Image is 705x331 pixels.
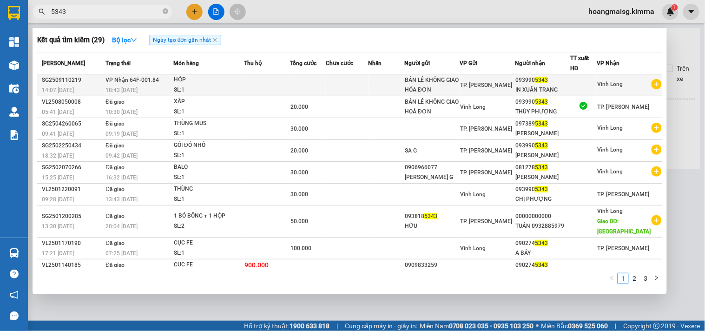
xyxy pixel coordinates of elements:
div: [PERSON_NAME] [515,129,570,139]
span: 5343 [535,240,548,246]
div: VL2501220091 [42,185,103,194]
div: SG2509110219 [42,75,103,85]
div: GÓI ĐỎ NHỎ [174,140,244,151]
li: Next Page [651,273,662,284]
span: notification [10,291,19,299]
div: HỘP [174,75,244,85]
span: 30.000 [290,169,308,176]
div: 090274 [515,238,570,248]
div: CHỊ PHƯỢNG [515,194,570,204]
div: CỤC FE [174,238,244,248]
div: THÚY PHƯỢNG [515,107,570,117]
div: 093990 [515,185,570,194]
div: 1 BÓ BÔNG + 1 HỘP [174,211,244,221]
span: 30.000 [290,126,308,132]
span: Vĩnh Long [460,191,486,198]
div: [PERSON_NAME] [515,151,570,160]
div: [PERSON_NAME] [515,172,570,182]
span: Ngày tạo đơn gần nhất [149,35,221,45]
span: 20.000 [290,104,308,110]
a: 2 [629,273,639,284]
div: 090274 [515,260,570,270]
span: Đã giao [105,142,125,149]
span: Đã giao [105,120,125,127]
span: 18:43 [DATE] [105,87,138,93]
span: plus-circle [652,145,662,155]
span: TP. [PERSON_NAME] [460,218,512,225]
div: TUẤN 0932885979 [515,221,570,231]
div: 081278 [515,163,570,172]
span: Vĩnh Long [597,168,623,175]
span: 07:25 [DATE] [105,250,138,257]
span: Đã giao [105,213,125,219]
img: logo-vxr [8,6,20,20]
span: 50.000 [290,218,308,225]
span: 900.000 [244,261,269,269]
img: warehouse-icon [9,107,19,117]
div: SL: 1 [174,248,244,258]
span: 100.000 [290,267,311,273]
span: TP. [PERSON_NAME] [460,147,512,154]
a: 1 [618,273,628,284]
div: 093818 [405,212,459,221]
span: 16:32 [DATE] [105,174,138,181]
span: 09:28 [DATE] [42,196,74,203]
span: 30.000 [290,191,308,198]
span: TP. [PERSON_NAME] [597,104,649,110]
div: VL2508050008 [42,97,103,107]
span: Thu hộ [244,60,262,66]
div: SL: 1 [174,129,244,139]
span: TP. [PERSON_NAME] [460,126,512,132]
div: VL2501170190 [42,238,103,248]
span: plus-circle [652,215,662,225]
span: 17:21 [DATE] [42,250,74,257]
img: warehouse-icon [9,248,19,258]
img: warehouse-icon [9,60,19,70]
span: Vĩnh Long [460,267,486,273]
span: search [39,8,45,15]
div: HỮU [405,221,459,231]
span: VP Nhận 64F-001.84 [105,77,159,83]
a: 3 [640,273,651,284]
div: BÁN LẺ KHÔNG GIAO HÓA ĐƠN [405,75,459,95]
button: left [606,273,618,284]
li: 2 [629,273,640,284]
input: Tìm tên, số ĐT hoặc mã đơn [51,7,161,17]
span: 5343 [535,120,548,127]
span: 05:41 [DATE] [42,109,74,115]
div: XẤP [174,97,244,107]
div: SL: 1 [174,172,244,183]
span: Đã giao [105,186,125,192]
span: close-circle [163,7,168,16]
span: 5343 [424,213,437,219]
span: 5343 [535,164,548,171]
span: Đã giao [105,99,125,105]
span: Trạng thái [105,60,131,66]
span: 18:32 [DATE] [42,152,74,159]
span: 09:41 [DATE] [42,131,74,137]
div: THÙNG [174,184,244,194]
span: Giao DĐ: [GEOGRAPHIC_DATA] [597,218,651,235]
div: SL: 2 [174,221,244,232]
div: 093990 [515,141,570,151]
div: SL: 1 [174,85,244,95]
span: 5343 [535,186,548,192]
span: TT xuất HĐ [570,55,589,72]
div: SG2501200285 [42,212,103,221]
span: Vĩnh Long [597,146,623,153]
div: BALO [174,162,244,172]
span: message [10,311,19,320]
span: 5343 [535,142,548,149]
div: SL: 1 [174,151,244,161]
div: BÁN LẺ KHÔNG GIAO HOÁ ĐƠN [405,97,459,117]
div: VL2501140185 [42,260,103,270]
span: Đã giao [105,262,125,268]
span: plus-circle [652,123,662,133]
div: THÙNG MUS [174,119,244,129]
span: [PERSON_NAME] [42,60,85,66]
img: solution-icon [9,130,19,140]
span: 13:30 [DATE] [42,223,74,230]
span: VP Nhận [597,60,619,66]
span: 10:30 [DATE] [105,109,138,115]
span: Vĩnh Long [597,125,623,131]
